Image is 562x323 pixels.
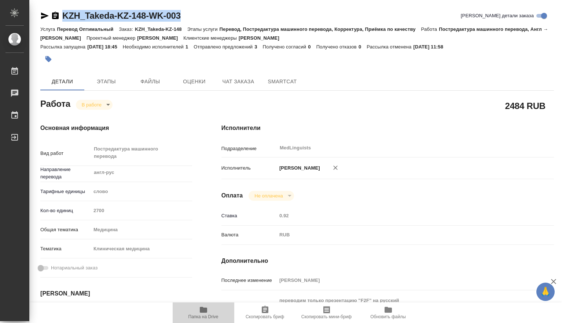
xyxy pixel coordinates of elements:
[265,77,300,86] span: SmartCat
[45,77,80,86] span: Детали
[221,191,243,200] h4: Оплата
[221,164,277,172] p: Исполнитель
[308,44,316,50] p: 0
[40,207,91,214] p: Кол-во единиц
[221,145,277,152] p: Подразделение
[173,302,234,323] button: Папка на Drive
[40,188,91,195] p: Тарифные единицы
[91,243,192,255] div: Клиническая медицина
[536,283,555,301] button: 🙏
[40,150,91,157] p: Вид работ
[301,314,352,319] span: Скопировать мини-бриф
[183,35,239,41] p: Клиентские менеджеры
[91,224,192,236] div: Медицина
[246,314,284,319] span: Скопировать бриф
[413,44,449,50] p: [DATE] 11:58
[316,44,359,50] p: Получено отказов
[40,44,87,50] p: Рассылка запущена
[221,77,256,86] span: Чат заказа
[89,77,124,86] span: Этапы
[221,277,277,284] p: Последнее изменение
[277,164,320,172] p: [PERSON_NAME]
[359,44,367,50] p: 0
[367,44,413,50] p: Рассылка отменена
[461,12,534,19] span: [PERSON_NAME] детали заказа
[137,35,183,41] p: [PERSON_NAME]
[277,229,526,241] div: RUB
[87,44,123,50] p: [DATE] 18:45
[40,166,91,181] p: Направление перевода
[119,26,135,32] p: Заказ:
[40,245,91,253] p: Тематика
[249,191,294,201] div: В работе
[539,284,552,300] span: 🙏
[221,257,554,265] h4: Дополнительно
[234,302,296,323] button: Скопировать бриф
[221,124,554,133] h4: Исполнители
[277,275,526,286] input: Пустое поле
[135,26,187,32] p: KZH_Takeda-KZ-148
[254,44,262,50] p: 3
[40,51,56,67] button: Добавить тэг
[40,97,70,110] h2: Работа
[221,212,277,219] p: Ставка
[51,11,60,20] button: Скопировать ссылку
[57,26,119,32] p: Перевод Оптимальный
[91,185,192,198] div: слово
[296,302,357,323] button: Скопировать мини-бриф
[327,160,344,176] button: Удалить исполнителя
[62,11,181,21] a: KZH_Takeda-KZ-148-WK-003
[194,44,254,50] p: Отправлено предложений
[220,26,421,32] p: Перевод, Постредактура машинного перевода, Корректура, Приёмка по качеству
[40,226,91,233] p: Общая тематика
[40,289,192,298] h4: [PERSON_NAME]
[87,35,137,41] p: Проектный менеджер
[40,11,49,20] button: Скопировать ссылку для ЯМессенджера
[239,35,285,41] p: [PERSON_NAME]
[51,264,98,272] span: Нотариальный заказ
[277,210,526,221] input: Пустое поле
[370,314,406,319] span: Обновить файлы
[186,44,194,50] p: 1
[421,26,439,32] p: Работа
[123,44,186,50] p: Необходимо исполнителей
[187,26,220,32] p: Этапы услуги
[252,193,285,199] button: Не оплачена
[91,205,192,216] input: Пустое поле
[357,302,419,323] button: Обновить файлы
[505,99,546,112] h2: 2484 RUB
[263,44,308,50] p: Получено согласий
[188,314,218,319] span: Папка на Drive
[40,124,192,133] h4: Основная информация
[133,77,168,86] span: Файлы
[40,26,57,32] p: Услуга
[76,100,113,110] div: В работе
[80,102,104,108] button: В работе
[177,77,212,86] span: Оценки
[221,231,277,239] p: Валюта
